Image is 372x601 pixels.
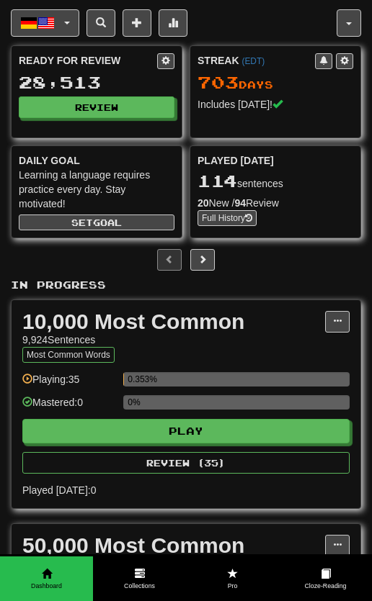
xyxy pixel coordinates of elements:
span: Cloze-Reading [279,582,372,591]
button: Add sentence to collection [123,9,151,37]
button: Search sentences [87,9,115,37]
button: Review (35) [22,452,350,474]
span: Pro [186,582,279,591]
a: Full History [198,210,257,226]
div: Daily Goal [19,153,174,168]
div: 50,000 Most Common [22,535,325,556]
span: Played [DATE] [198,153,274,168]
span: 114 [198,171,237,191]
button: More stats [159,9,187,37]
span: Collections [93,582,186,591]
div: New / Review [198,196,353,210]
div: sentences [198,172,353,191]
div: Ready for Review [19,53,157,68]
div: 10,000 Most Common [22,311,325,333]
div: 9,924 Sentences [22,333,325,347]
div: Streak [198,53,315,68]
span: 703 [198,72,239,92]
div: Playing: 35 [22,372,116,396]
button: Setgoal [19,214,174,230]
div: Day s [198,73,353,92]
strong: 20 [198,197,209,209]
div: Learning a language requires practice every day. Stay motivated! [19,168,174,211]
div: Includes [DATE]! [198,97,353,112]
div: 28,513 [19,73,174,91]
a: (EDT) [242,56,265,66]
button: Most Common Words [22,347,115,363]
p: In Progress [11,278,361,292]
button: Review [19,96,174,118]
button: Play [22,419,350,443]
span: Played [DATE]: 0 [22,483,350,497]
strong: 94 [234,197,246,209]
div: Mastered: 0 [22,395,116,419]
